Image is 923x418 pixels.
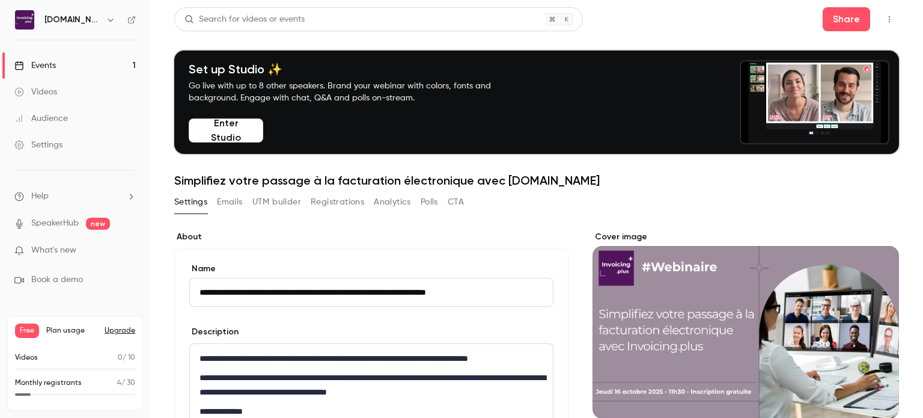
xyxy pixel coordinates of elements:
[15,10,34,29] img: Invoicing.plus
[252,192,301,212] button: UTM builder
[189,80,519,104] p: Go live with up to 8 other speakers. Brand your webinar with colors, fonts and background. Engage...
[823,7,870,31] button: Share
[14,60,56,72] div: Events
[31,217,79,230] a: SpeakerHub
[448,192,464,212] button: CTA
[31,190,49,203] span: Help
[31,274,83,286] span: Book a demo
[117,380,121,387] span: 4
[189,326,239,338] label: Description
[14,86,57,98] div: Videos
[311,192,364,212] button: Registrations
[174,231,568,243] label: About
[118,352,135,363] p: / 10
[105,326,135,336] button: Upgrade
[46,326,97,336] span: Plan usage
[374,192,411,212] button: Analytics
[44,14,101,26] h6: [DOMAIN_NAME]
[31,244,76,257] span: What's new
[421,192,438,212] button: Polls
[86,218,110,230] span: new
[15,378,82,389] p: Monthly registrants
[15,324,39,338] span: Free
[184,13,305,26] div: Search for videos or events
[174,173,899,188] h1: Simplifiez votre passage à la facturation électronique avec [DOMAIN_NAME]
[14,139,62,151] div: Settings
[117,378,135,389] p: / 30
[592,231,899,243] label: Cover image
[189,62,519,76] h4: Set up Studio ✨
[15,352,38,363] p: Videos
[174,192,207,212] button: Settings
[189,263,553,275] label: Name
[189,118,263,143] button: Enter Studio
[14,190,136,203] li: help-dropdown-opener
[217,192,242,212] button: Emails
[14,112,68,124] div: Audience
[118,354,123,361] span: 0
